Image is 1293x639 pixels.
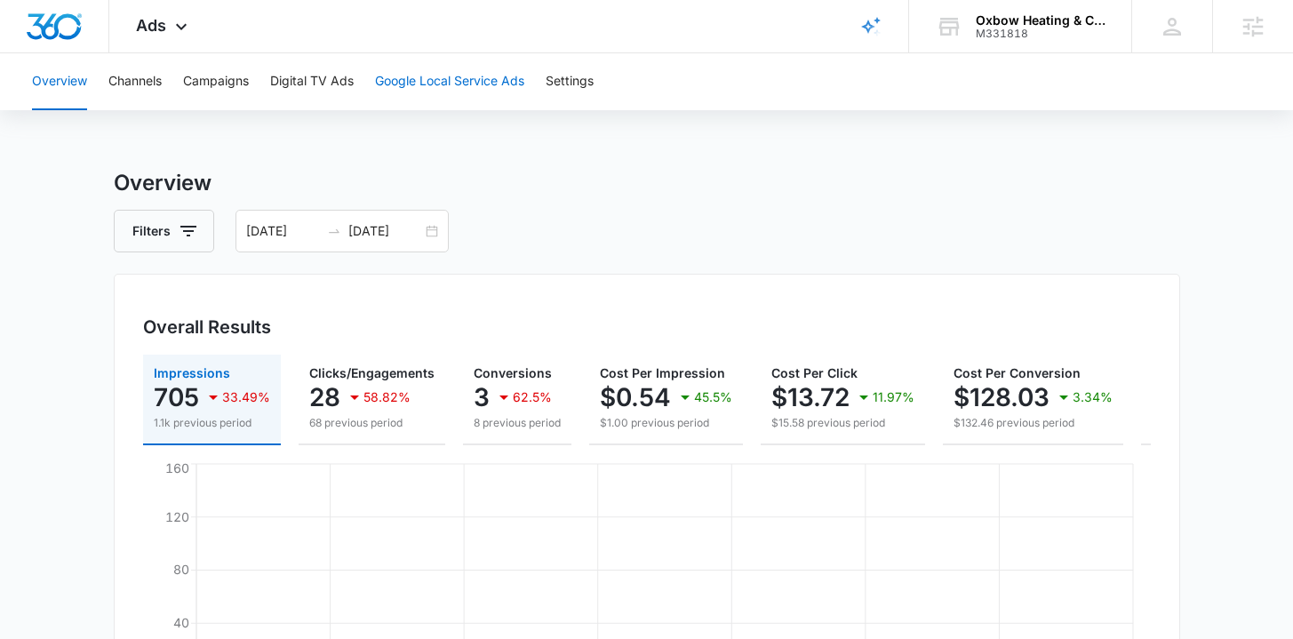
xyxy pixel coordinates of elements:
p: 11.97% [873,391,914,403]
p: $1.00 previous period [600,415,732,431]
button: Filters [114,210,214,252]
tspan: 40 [173,615,189,630]
tspan: 160 [165,460,189,475]
p: $128.03 [954,383,1050,411]
button: Google Local Service Ads [375,53,524,110]
tspan: 120 [165,509,189,524]
p: $132.46 previous period [954,415,1113,431]
p: 3.34% [1073,391,1113,403]
span: swap-right [327,224,341,238]
button: Digital TV Ads [270,53,354,110]
span: Cost Per Conversion [954,365,1081,380]
p: 3 [474,383,490,411]
span: to [327,224,341,238]
p: 1.1k previous period [154,415,270,431]
input: Start date [246,221,320,241]
span: Ads [136,16,166,35]
p: 62.5% [513,391,552,403]
span: Conversions [474,365,552,380]
button: Campaigns [183,53,249,110]
span: Cost Per Impression [600,365,725,380]
p: 68 previous period [309,415,435,431]
p: $13.72 [771,383,850,411]
p: 45.5% [694,391,732,403]
p: $15.58 previous period [771,415,914,431]
button: Overview [32,53,87,110]
span: Cost Per Click [771,365,858,380]
p: 58.82% [363,391,411,403]
tspan: 80 [173,562,189,577]
span: Impressions [154,365,230,380]
p: 8 previous period [474,415,561,431]
p: 33.49% [222,391,270,403]
h3: Overall Results [143,314,271,340]
p: 705 [154,383,199,411]
h3: Overview [114,167,1180,199]
span: Clicks/Engagements [309,365,435,380]
p: 28 [309,383,340,411]
input: End date [348,221,422,241]
p: $0.54 [600,383,671,411]
div: account name [976,13,1105,28]
button: Settings [546,53,594,110]
button: Channels [108,53,162,110]
div: account id [976,28,1105,40]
